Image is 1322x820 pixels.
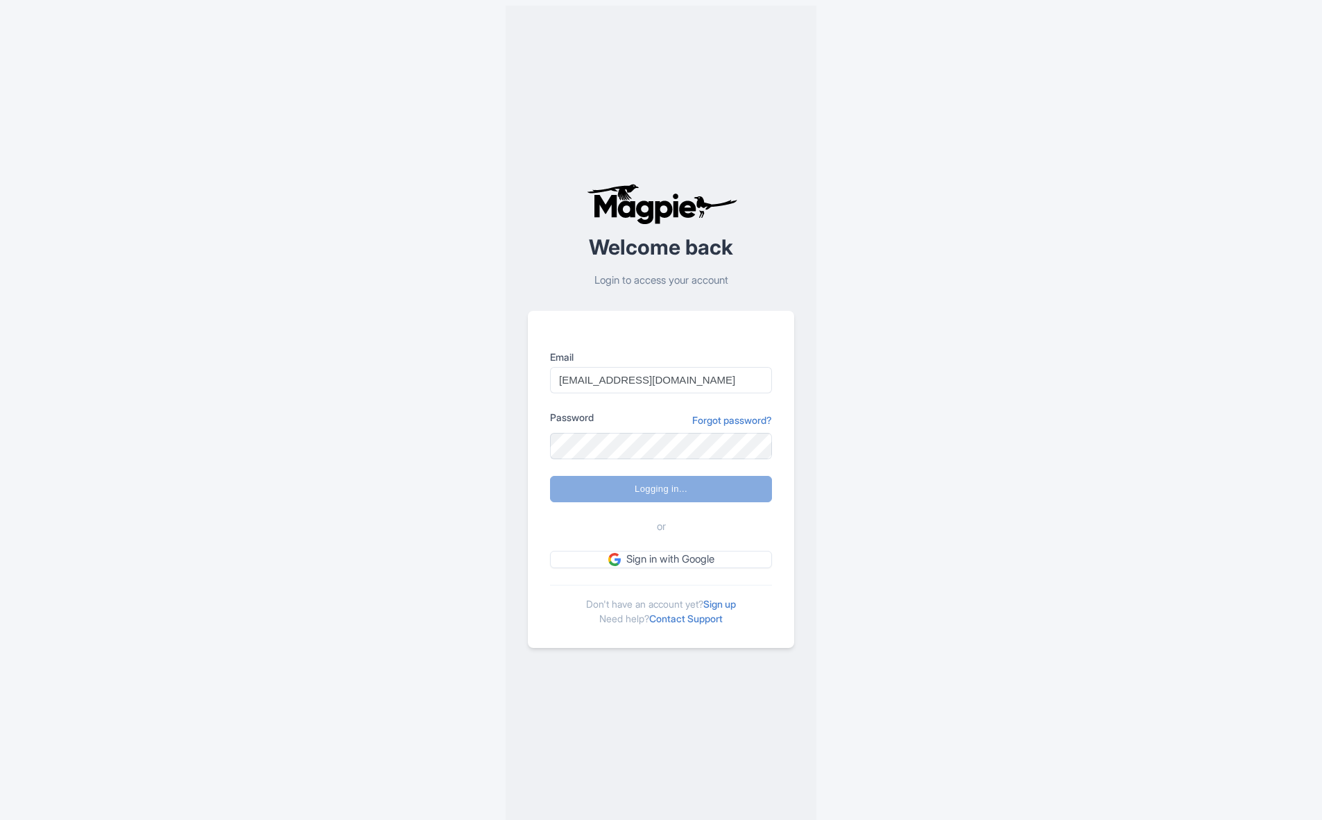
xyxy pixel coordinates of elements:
label: Email [550,350,772,364]
a: Sign in with Google [550,551,772,568]
p: Login to access your account [528,273,794,289]
input: you@example.com [550,367,772,393]
a: Contact Support [649,613,723,624]
img: logo-ab69f6fb50320c5b225c76a69d11143b.png [583,183,739,225]
div: Don't have an account yet? Need help? [550,585,772,626]
span: or [657,519,666,535]
a: Sign up [703,598,736,610]
input: Logging in... [550,476,772,502]
img: google.svg [608,553,621,565]
h2: Welcome back [528,236,794,259]
label: Password [550,410,594,425]
a: Forgot password? [692,413,772,427]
